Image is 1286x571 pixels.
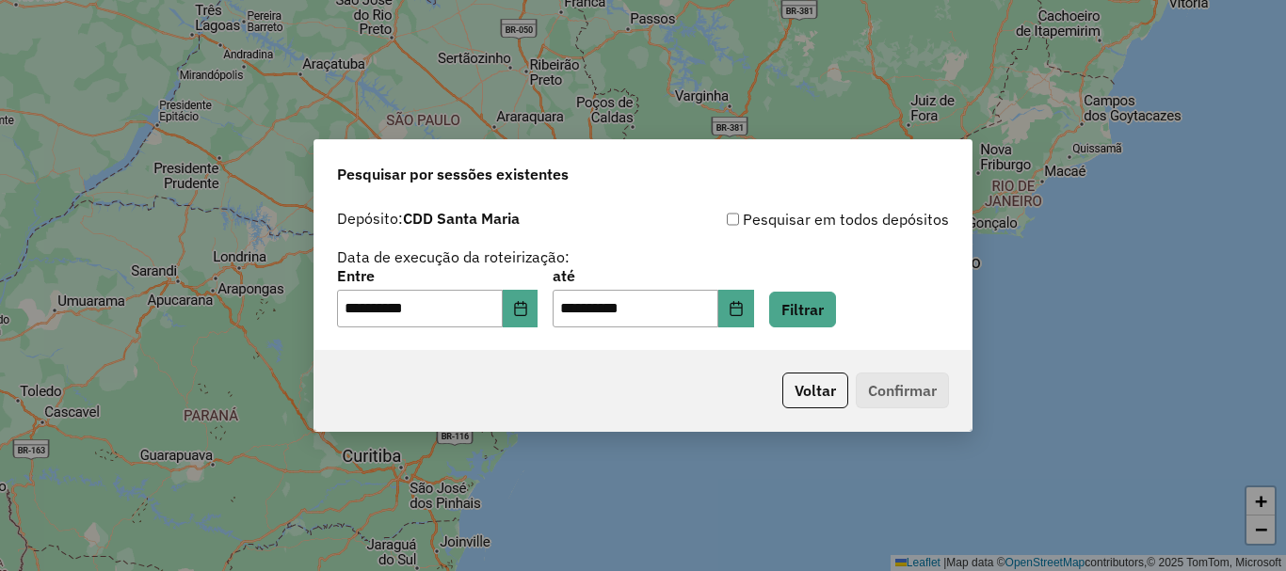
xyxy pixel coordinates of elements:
[337,264,538,287] label: Entre
[553,264,753,287] label: até
[337,207,520,230] label: Depósito:
[403,209,520,228] strong: CDD Santa Maria
[782,373,848,408] button: Voltar
[718,290,754,327] button: Choose Date
[769,292,836,327] button: Filtrar
[337,246,570,268] label: Data de execução da roteirização:
[643,208,949,230] div: Pesquisar em todos depósitos
[503,290,539,327] button: Choose Date
[337,163,569,185] span: Pesquisar por sessões existentes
